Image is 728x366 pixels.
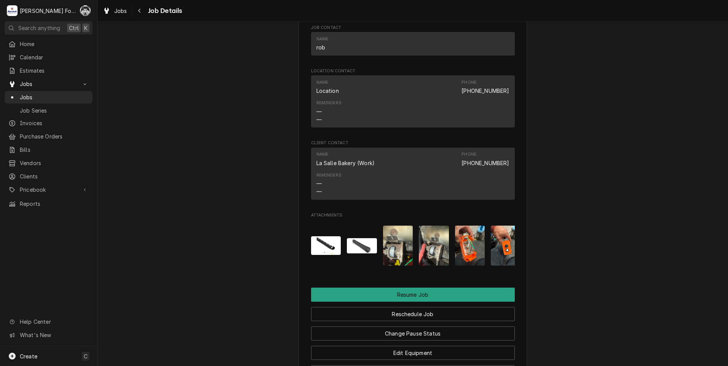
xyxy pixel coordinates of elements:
div: Contact [311,32,515,55]
a: Vendors [5,157,93,169]
img: qUUZMG6vSSCOv1KH8YKA [491,226,521,266]
span: Reports [20,200,89,208]
a: [PHONE_NUMBER] [461,88,509,94]
div: Location Contact [311,68,515,131]
a: Clients [5,170,93,183]
div: Name [316,36,329,51]
span: C [84,352,88,360]
div: Button Group Row [311,288,515,302]
span: Attachments [311,220,515,272]
button: Navigate back [134,5,146,17]
div: Reminders [316,100,342,106]
div: Client Contact List [311,148,515,203]
span: Jobs [20,80,77,88]
div: La Salle Bakery (Work) [316,159,375,167]
button: Edit Equipment [311,346,515,360]
div: rob [316,43,325,51]
div: Name [316,80,329,86]
div: Location Contact List [311,75,515,131]
span: Clients [20,172,89,180]
span: Client Contact [311,140,515,146]
div: Marshall Food Equipment Service's Avatar [7,5,18,16]
a: Go to Jobs [5,78,93,90]
div: Attachments [311,212,515,272]
span: Home [20,40,89,48]
span: Pricebook [20,186,77,194]
div: Client Contact [311,140,515,203]
div: — [316,108,322,116]
a: Jobs [5,91,93,103]
div: Phone [461,151,509,167]
img: zfm70bDkR2erzxwAuuXm [383,226,413,266]
span: Job Contact [311,25,515,31]
span: Help Center [20,318,88,326]
div: Job Contact [311,25,515,59]
a: [PHONE_NUMBER] [461,160,509,166]
a: Go to Pricebook [5,183,93,196]
div: Chris Murphy (103)'s Avatar [80,5,91,16]
div: Name [316,36,329,42]
div: Phone [461,80,509,95]
a: Estimates [5,64,93,77]
div: M [7,5,18,16]
div: Contact [311,75,515,127]
div: Reminders [316,172,342,196]
button: Change Pause Status [311,326,515,341]
div: Phone [461,80,476,86]
span: What's New [20,331,88,339]
span: Job Details [146,6,182,16]
span: Job Series [20,107,89,115]
div: — [316,188,322,196]
a: Jobs [100,5,130,17]
img: WVdhCsDrSiaqLKAzwpXk [347,238,377,253]
span: Bills [20,146,89,154]
span: Attachments [311,212,515,218]
span: Create [20,353,37,360]
a: Home [5,38,93,50]
a: Go to What's New [5,329,93,341]
div: Button Group Row [311,341,515,360]
button: Search anythingCtrlK [5,21,93,35]
div: Location [316,87,339,95]
div: [PERSON_NAME] Food Equipment Service [20,7,76,15]
div: Reminders [316,172,342,178]
div: — [316,180,322,188]
button: Resume Job [311,288,515,302]
div: C( [80,5,91,16]
button: Reschedule Job [311,307,515,321]
a: Job Series [5,104,93,117]
img: GDpyxPQAQiGyvueB6sxn [419,226,449,266]
a: Go to Help Center [5,315,93,328]
span: Vendors [20,159,89,167]
a: Reports [5,197,93,210]
span: Invoices [20,119,89,127]
div: Name [316,80,339,95]
span: Estimates [20,67,89,75]
img: n4scmxG3RF671rSeCbbT [455,226,485,266]
div: Button Group Row [311,321,515,341]
span: Jobs [114,7,127,15]
a: Invoices [5,117,93,129]
div: Phone [461,151,476,158]
a: Calendar [5,51,93,64]
div: Contact [311,148,515,200]
div: Button Group Row [311,302,515,321]
div: Name [316,151,329,158]
span: Purchase Orders [20,132,89,140]
div: Name [316,151,375,167]
span: Calendar [20,53,89,61]
a: Bills [5,143,93,156]
span: K [84,24,88,32]
span: Ctrl [69,24,79,32]
div: — [316,116,322,124]
div: Job Contact List [311,32,515,59]
img: iQFIh31YRXGTt5puANk6 [311,236,341,255]
a: Purchase Orders [5,130,93,143]
span: Jobs [20,93,89,101]
span: Search anything [18,24,60,32]
span: Location Contact [311,68,515,74]
div: Reminders [316,100,342,123]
